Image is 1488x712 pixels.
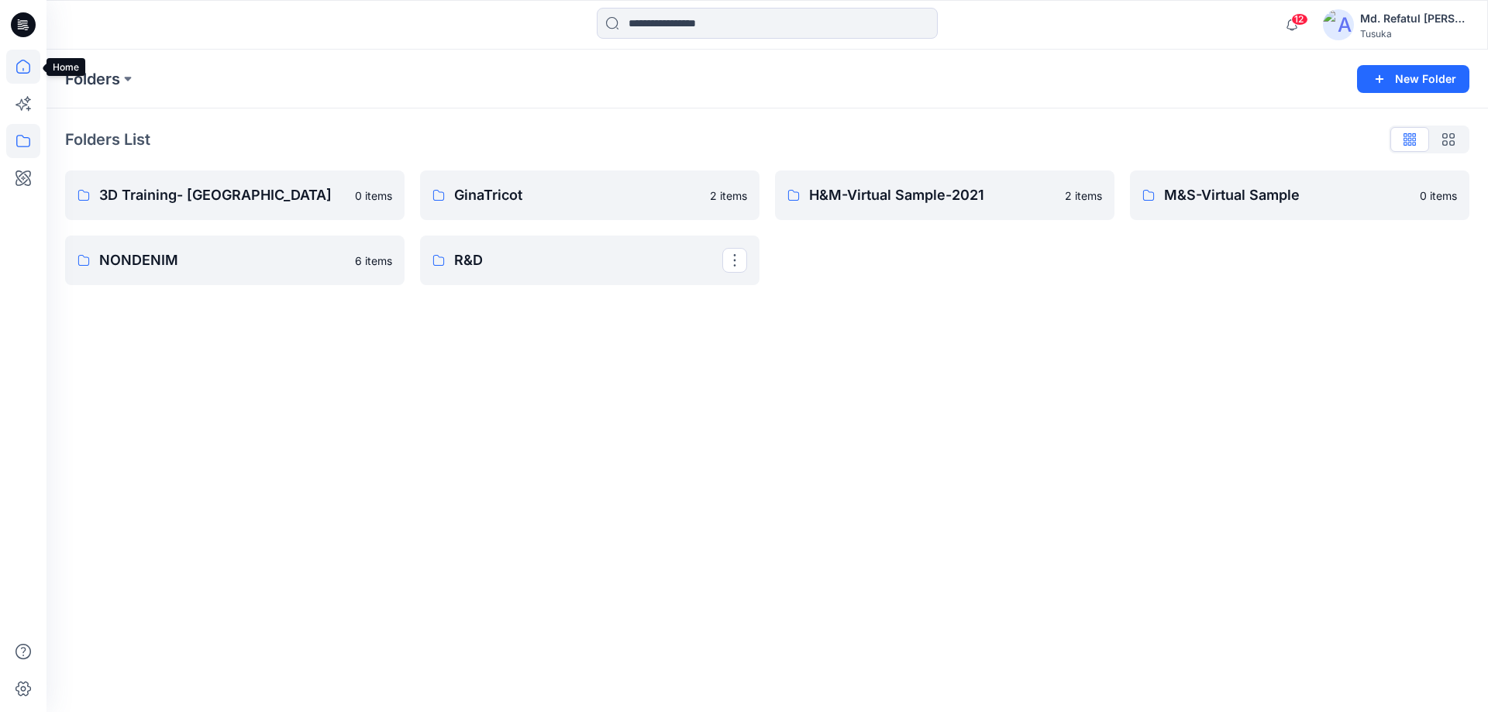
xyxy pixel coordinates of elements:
p: R&D [454,249,722,271]
a: GinaTricot2 items [420,170,759,220]
p: 6 items [355,253,392,269]
p: 0 items [1420,187,1457,204]
p: H&M-Virtual Sample-2021 [809,184,1056,206]
p: 0 items [355,187,392,204]
a: NONDENIM6 items [65,236,405,285]
a: M&S-Virtual Sample0 items [1130,170,1469,220]
p: 2 items [1065,187,1102,204]
p: GinaTricot [454,184,701,206]
div: Md. Refatul [PERSON_NAME] [1360,9,1469,28]
a: 3D Training- [GEOGRAPHIC_DATA]0 items [65,170,405,220]
img: avatar [1323,9,1354,40]
a: Folders [65,68,120,90]
span: 12 [1291,13,1308,26]
p: NONDENIM [99,249,346,271]
p: Folders List [65,128,150,151]
a: R&D [420,236,759,285]
p: 2 items [710,187,747,204]
p: M&S-Virtual Sample [1164,184,1410,206]
button: New Folder [1357,65,1469,93]
p: 3D Training- [GEOGRAPHIC_DATA] [99,184,346,206]
a: H&M-Virtual Sample-20212 items [775,170,1114,220]
div: Tusuka [1360,28,1469,40]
